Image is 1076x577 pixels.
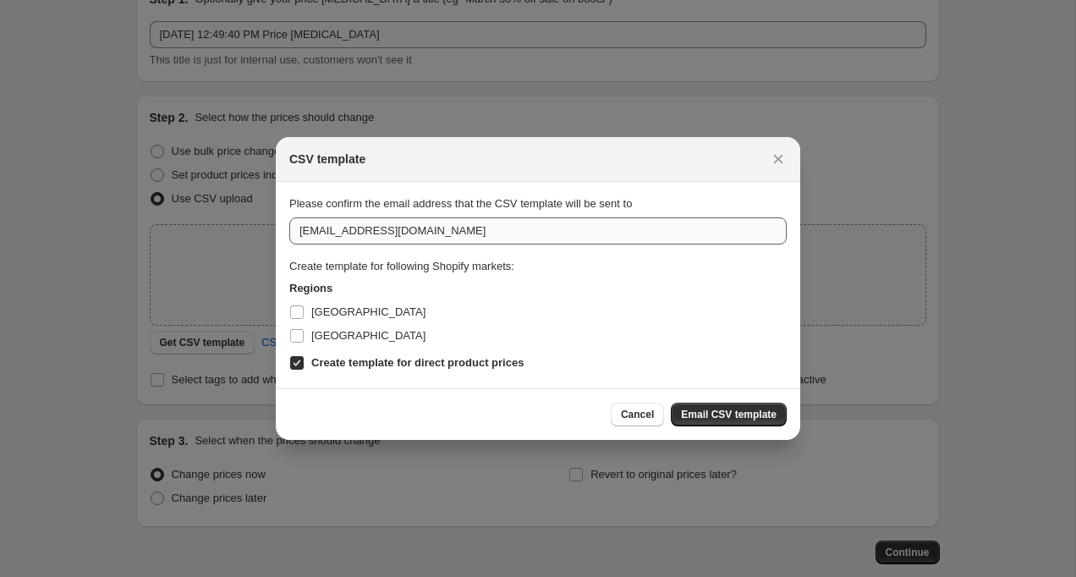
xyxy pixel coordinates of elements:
[766,147,790,171] button: Close
[621,408,654,421] span: Cancel
[289,151,365,168] h2: CSV template
[311,329,425,342] span: [GEOGRAPHIC_DATA]
[671,403,787,426] button: Email CSV template
[681,408,777,421] span: Email CSV template
[311,305,425,318] span: [GEOGRAPHIC_DATA]
[289,197,632,210] span: Please confirm the email address that the CSV template will be sent to
[289,280,787,297] h3: Regions
[311,356,524,369] b: Create template for direct product prices
[289,258,787,275] div: Create template for following Shopify markets:
[611,403,664,426] button: Cancel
